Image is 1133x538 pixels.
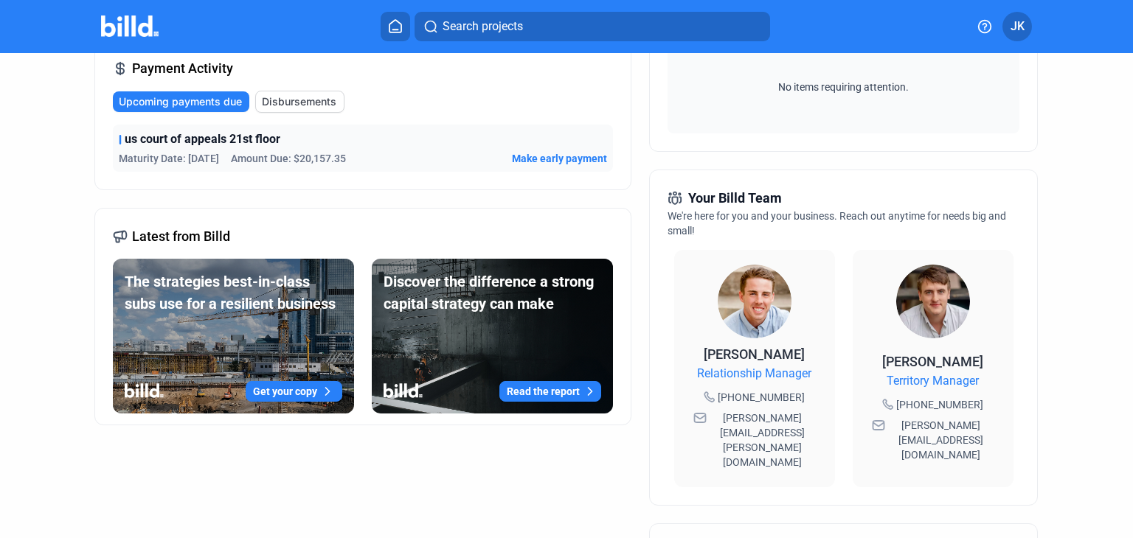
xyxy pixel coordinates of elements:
[888,418,994,462] span: [PERSON_NAME][EMAIL_ADDRESS][DOMAIN_NAME]
[262,94,336,109] span: Disbursements
[688,188,782,209] span: Your Billd Team
[887,372,979,390] span: Territory Manager
[1002,12,1032,41] button: JK
[384,270,601,315] div: Discover the difference a strong capital strategy can make
[668,210,1006,237] span: We're here for you and your business. Reach out anytime for needs big and small!
[101,15,159,37] img: Billd Company Logo
[132,226,230,247] span: Latest from Billd
[231,151,346,166] span: Amount Due: $20,157.35
[718,265,791,338] img: Relationship Manager
[710,411,816,469] span: [PERSON_NAME][EMAIL_ADDRESS][PERSON_NAME][DOMAIN_NAME]
[882,354,983,369] span: [PERSON_NAME]
[125,130,280,148] span: us court of appeals 21st floor
[132,58,233,79] span: Payment Activity
[704,346,805,362] span: [PERSON_NAME]
[119,151,219,166] span: Maturity Date: [DATE]
[697,365,811,382] span: Relationship Manager
[119,94,242,109] span: Upcoming payments due
[512,151,607,166] button: Make early payment
[255,91,344,113] button: Disbursements
[718,390,805,405] span: [PHONE_NUMBER]
[896,397,983,412] span: [PHONE_NUMBER]
[673,80,1013,94] span: No items requiring attention.
[1011,18,1025,35] span: JK
[113,91,249,112] button: Upcoming payments due
[125,270,342,315] div: The strategies best-in-class subs use for a resilient business
[896,265,970,338] img: Territory Manager
[443,18,523,35] span: Search projects
[499,381,601,402] button: Read the report
[246,381,342,402] button: Get your copy
[415,12,770,41] button: Search projects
